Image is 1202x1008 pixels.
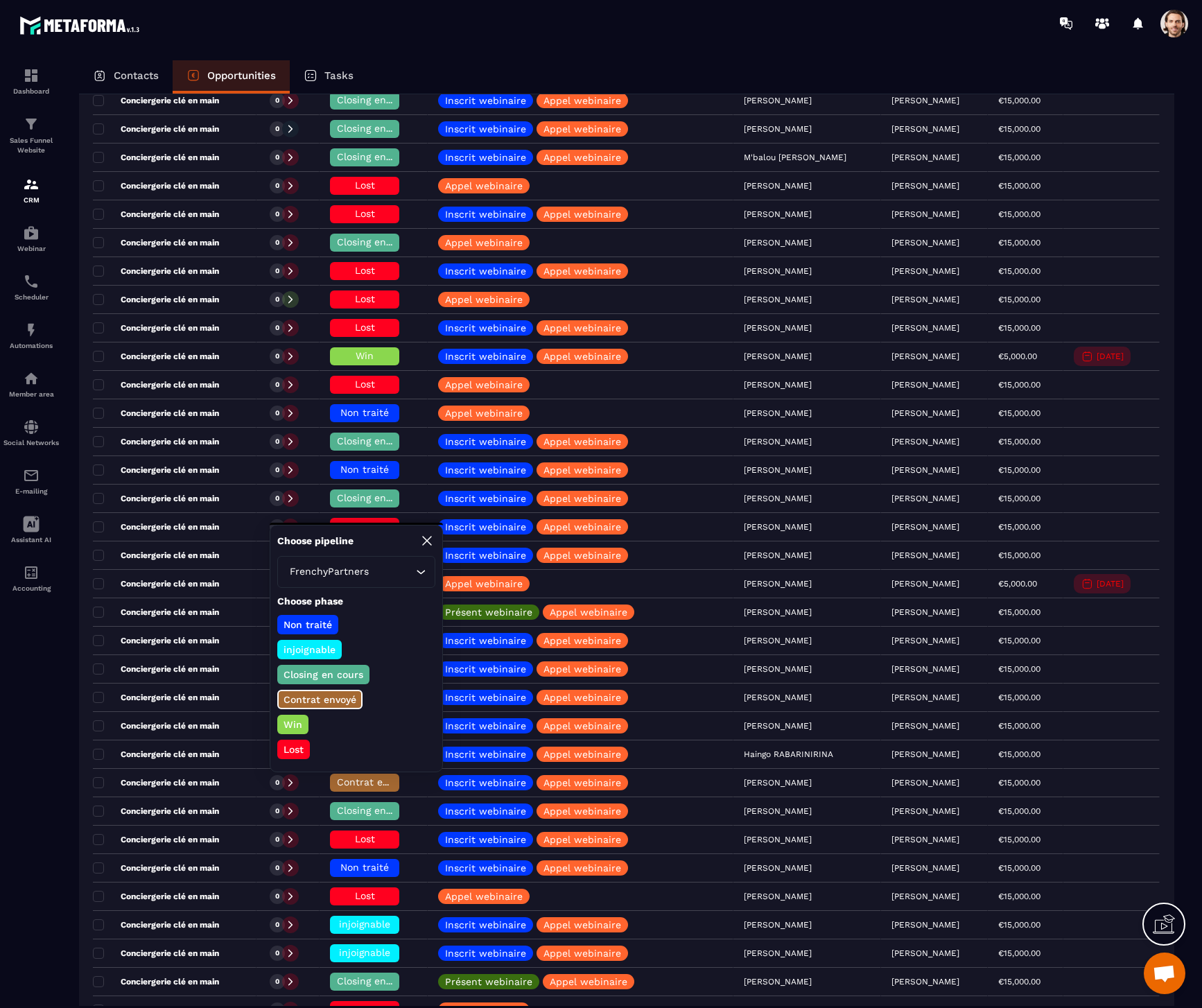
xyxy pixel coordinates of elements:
p: Appel webinaire [445,408,523,418]
p: Appel webinaire [543,522,621,532]
p: Conciergerie clé en main [93,464,219,476]
p: €15,000.00 [998,465,1040,475]
p: €15,000.00 [998,721,1040,731]
p: Conciergerie clé en main [93,322,219,333]
p: 0 [275,96,279,105]
p: Appel webinaire [543,806,621,816]
a: Tasks [290,60,367,94]
p: Inscrit webinaire [445,749,526,759]
p: Conciergerie clé en main [93,891,219,902]
p: €15,000.00 [998,295,1040,304]
p: Contacts [114,69,159,82]
p: Inscrit webinaire [445,664,526,674]
p: 0 [275,153,279,162]
p: [PERSON_NAME] [891,721,959,731]
p: [PERSON_NAME] [891,636,959,645]
p: 0 [275,494,279,503]
p: [DATE] [1097,351,1124,361]
p: €15,000.00 [998,323,1040,333]
p: Conciergerie clé en main [93,152,219,163]
span: Lost [355,293,375,304]
p: Tasks [324,69,354,82]
span: Non traité [340,862,389,873]
p: Inscrit webinaire [445,266,526,276]
p: Inscrit webinaire [445,522,526,532]
p: Appel webinaire [445,579,523,589]
p: Contrat envoyé [281,693,358,706]
p: Choose phase [277,595,435,608]
p: Appel webinaire [543,749,621,759]
a: Opportunities [173,60,290,94]
p: Inscrit webinaire [445,721,526,731]
a: formationformationCRM [3,166,59,214]
a: formationformationSales Funnel Website [3,105,59,166]
img: automations [23,225,40,241]
p: Conciergerie clé en main [93,720,219,731]
p: Appel webinaire [543,778,621,788]
img: automations [23,322,40,338]
div: Open chat [1144,953,1185,994]
p: €15,000.00 [998,977,1040,987]
p: 0 [275,920,279,930]
p: Conciergerie clé en main [93,976,219,987]
span: Lost [355,379,375,390]
p: Conciergerie clé en main [93,635,219,646]
p: Conciergerie clé en main [93,834,219,845]
span: FrenchyPartners [286,564,372,580]
p: €15,000.00 [998,607,1040,617]
p: Appel webinaire [543,494,621,503]
img: accountant [23,564,40,581]
p: Appel webinaire [543,266,621,276]
p: [PERSON_NAME] [891,863,959,873]
p: €15,000.00 [998,153,1040,162]
p: Conciergerie clé en main [93,663,219,675]
p: Inscrit webinaire [445,550,526,560]
p: [PERSON_NAME] [891,323,959,333]
p: Appel webinaire [445,181,523,191]
p: 0 [275,408,279,418]
p: CRM [3,196,59,204]
p: Conciergerie clé en main [93,948,219,959]
p: [PERSON_NAME] [891,977,959,987]
p: Inscrit webinaire [445,806,526,816]
p: Inscrit webinaire [445,778,526,788]
p: Appel webinaire [445,295,523,304]
span: Lost [355,890,375,901]
p: €15,000.00 [998,124,1040,134]
p: Inscrit webinaire [445,494,526,503]
p: Appel webinaire [543,948,621,958]
p: 0 [275,238,279,247]
p: [PERSON_NAME] [891,607,959,617]
p: Conciergerie clé en main [93,550,219,561]
p: €15,000.00 [998,920,1040,930]
a: schedulerschedulerScheduler [3,263,59,311]
p: 0 [275,380,279,390]
p: Closing en cours [281,668,365,681]
p: Conciergerie clé en main [93,237,219,248]
span: Lost [355,833,375,844]
p: [PERSON_NAME] [891,351,959,361]
p: [PERSON_NAME] [891,96,959,105]
span: injoignable [339,947,390,958]
p: Appel webinaire [445,892,523,901]
p: €15,000.00 [998,948,1040,958]
p: Appel webinaire [543,124,621,134]
p: 0 [275,835,279,844]
p: Conciergerie clé en main [93,919,219,930]
p: Inscrit webinaire [445,835,526,844]
p: Appel webinaire [543,664,621,674]
p: €15,000.00 [998,238,1040,247]
p: Assistant AI [3,536,59,544]
p: 0 [275,806,279,816]
p: €15,000.00 [998,749,1040,759]
p: Inscrit webinaire [445,920,526,930]
p: Opportunities [207,69,276,82]
span: injoignable [339,919,390,930]
p: Appel webinaire [543,465,621,475]
p: [PERSON_NAME] [891,266,959,276]
p: Appel webinaire [543,636,621,645]
p: Appel webinaire [543,693,621,702]
p: 0 [275,863,279,873]
p: 0 [275,778,279,788]
p: Appel webinaire [543,721,621,731]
